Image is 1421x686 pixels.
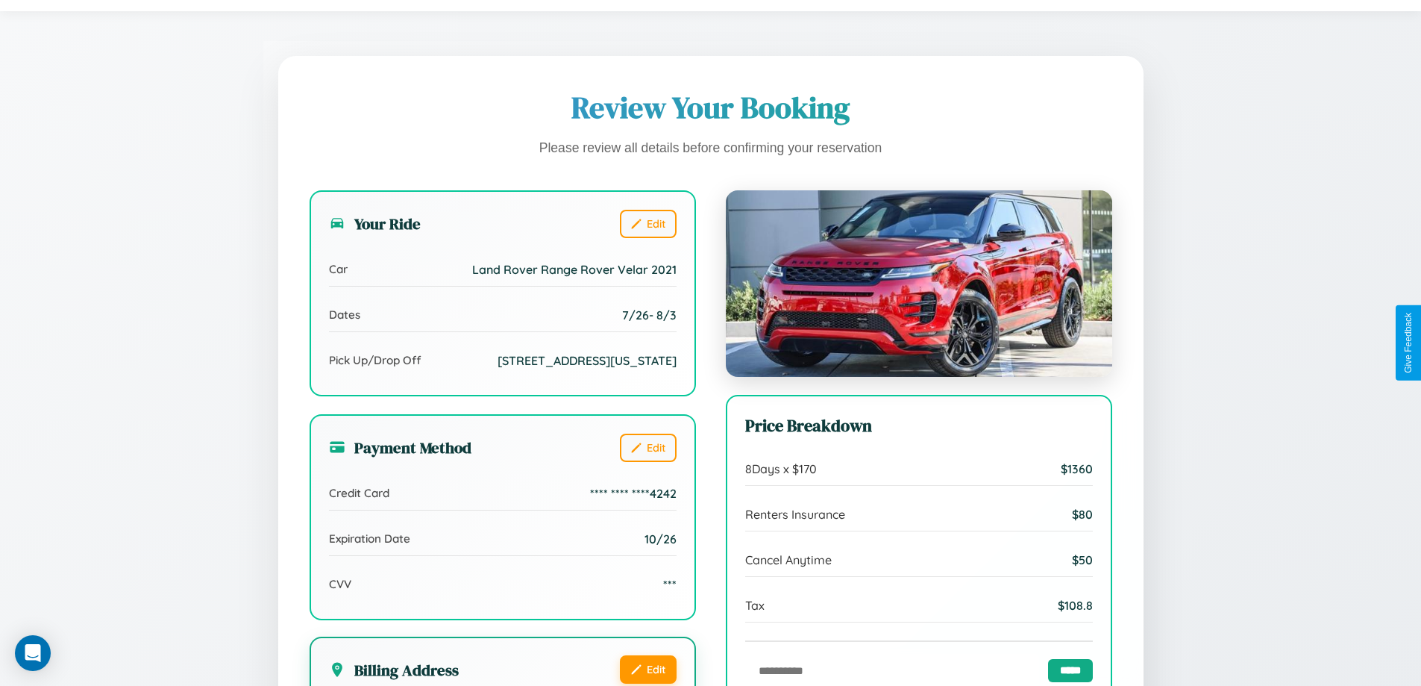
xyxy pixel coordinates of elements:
[745,552,832,567] span: Cancel Anytime
[329,577,351,591] span: CVV
[726,190,1112,377] img: Land Rover Range Rover Velar
[498,353,677,368] span: [STREET_ADDRESS][US_STATE]
[329,262,348,276] span: Car
[644,531,677,546] span: 10/26
[329,486,389,500] span: Credit Card
[310,87,1112,128] h1: Review Your Booking
[329,213,421,234] h3: Your Ride
[745,461,817,476] span: 8 Days x $ 170
[622,308,677,322] span: 7 / 26 - 8 / 3
[1072,507,1093,522] span: $ 80
[745,414,1093,437] h3: Price Breakdown
[329,531,410,546] span: Expiration Date
[620,210,677,238] button: Edit
[1403,313,1414,373] div: Give Feedback
[745,507,845,522] span: Renters Insurance
[15,635,51,671] div: Open Intercom Messenger
[620,434,677,462] button: Edit
[329,308,360,322] span: Dates
[329,353,421,367] span: Pick Up/Drop Off
[1058,598,1093,613] span: $ 108.8
[310,137,1112,160] p: Please review all details before confirming your reservation
[745,598,765,613] span: Tax
[472,262,677,277] span: Land Rover Range Rover Velar 2021
[1061,461,1093,476] span: $ 1360
[620,655,677,684] button: Edit
[329,437,471,458] h3: Payment Method
[329,659,459,681] h3: Billing Address
[1072,552,1093,567] span: $ 50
